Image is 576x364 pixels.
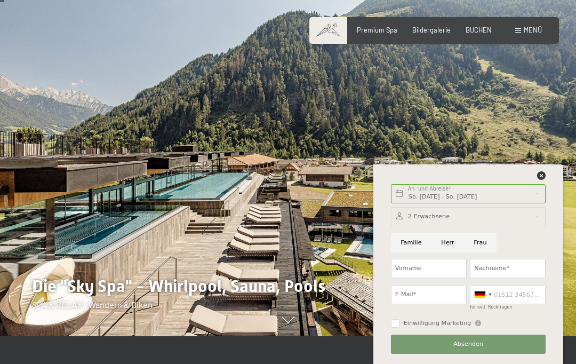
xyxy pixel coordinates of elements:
[524,26,542,34] span: Menü
[453,340,483,349] span: Absenden
[466,26,492,34] a: BUCHEN
[404,319,471,328] span: Einwilligung Marketing
[357,26,397,34] a: Premium Spa
[412,26,451,34] a: Bildergalerie
[391,335,546,354] button: Absenden
[470,286,495,304] div: Germany (Deutschland): +49
[470,305,512,310] label: für evtl. Rückfragen
[470,285,546,304] input: 01512 3456789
